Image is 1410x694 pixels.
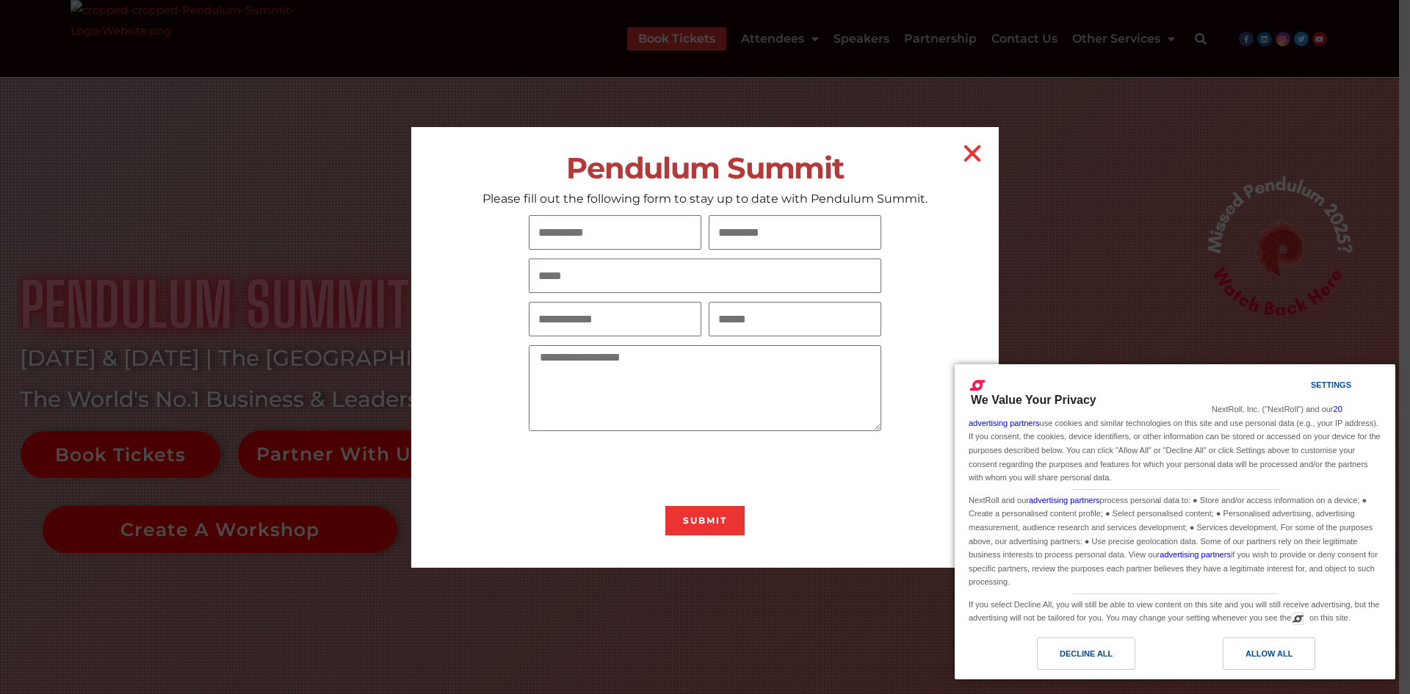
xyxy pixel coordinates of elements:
[966,401,1384,485] div: NextRoll, Inc. ("NextRoll") and our use cookies and similar technologies on this site and use per...
[969,405,1342,427] a: 20 advertising partners
[1160,550,1231,559] a: advertising partners
[1175,637,1386,677] a: Allow All
[1029,496,1100,505] a: advertising partners
[966,594,1384,626] div: If you select Decline All, you will still be able to view content on this site and you will still...
[1060,646,1113,662] div: Decline All
[971,394,1096,406] span: We Value Your Privacy
[966,490,1384,590] div: NextRoll and our process personal data to: ● Store and/or access information on a device; ● Creat...
[1285,373,1320,400] a: Settings
[1245,646,1292,662] div: Allow All
[529,440,752,497] iframe: reCAPTCHA
[961,142,984,165] a: Close
[963,637,1175,677] a: Decline All
[683,516,727,525] span: Submit
[665,506,745,535] button: Submit
[411,151,999,184] h2: Pendulum Summit
[1311,377,1351,393] div: Settings
[411,191,999,206] p: Please fill out the following form to stay up to date with Pendulum Summit.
